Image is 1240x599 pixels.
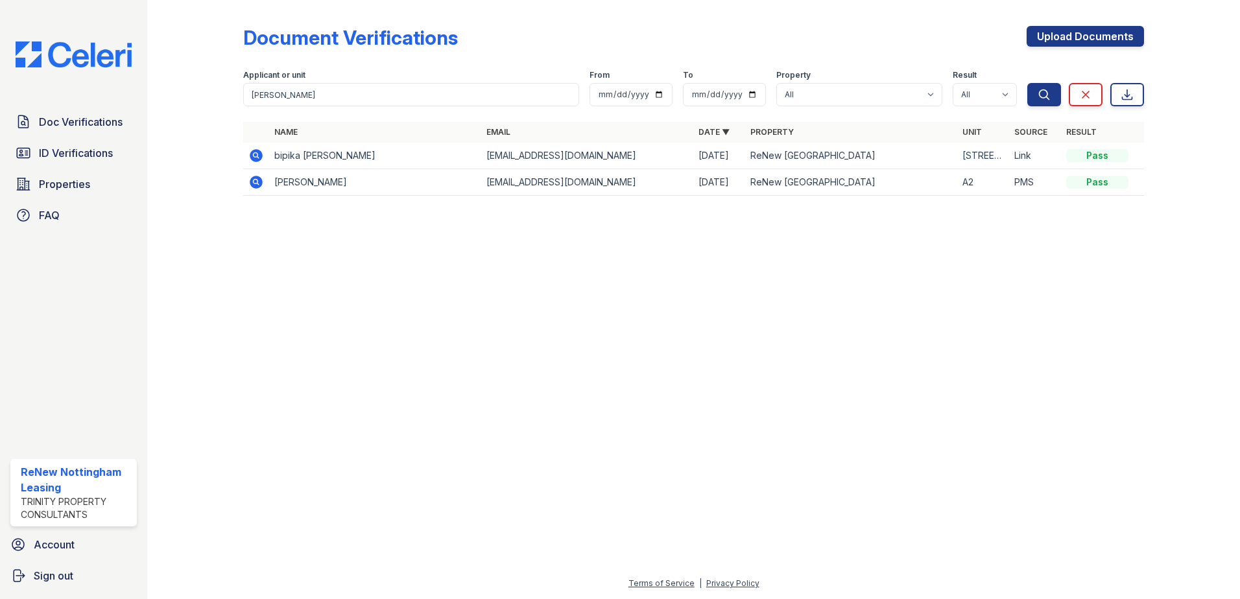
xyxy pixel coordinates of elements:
div: Pass [1066,176,1128,189]
a: Terms of Service [628,578,695,588]
div: ReNew Nottingham Leasing [21,464,132,495]
a: Date ▼ [698,127,730,137]
input: Search by name, email, or unit number [243,83,579,106]
label: Applicant or unit [243,70,305,80]
a: Email [486,127,510,137]
a: Doc Verifications [10,109,137,135]
span: FAQ [39,207,60,223]
img: CE_Logo_Blue-a8612792a0a2168367f1c8372b55b34899dd931a85d93a1a3d3e32e68fde9ad4.png [5,41,142,67]
div: Document Verifications [243,26,458,49]
a: Property [750,127,794,137]
label: To [683,70,693,80]
span: Sign out [34,568,73,583]
td: ReNew [GEOGRAPHIC_DATA] [745,143,957,169]
a: Source [1014,127,1047,137]
td: A2 [957,169,1009,196]
span: Properties [39,176,90,192]
a: FAQ [10,202,137,228]
td: [EMAIL_ADDRESS][DOMAIN_NAME] [481,169,693,196]
a: ID Verifications [10,140,137,166]
a: Unit [962,127,982,137]
a: Properties [10,171,137,197]
td: ReNew [GEOGRAPHIC_DATA] [745,169,957,196]
td: Link [1009,143,1061,169]
td: bipika [PERSON_NAME] [269,143,481,169]
td: PMS [1009,169,1061,196]
label: Result [953,70,977,80]
div: | [699,578,702,588]
a: Name [274,127,298,137]
a: Upload Documents [1027,26,1144,47]
td: [DATE] [693,143,745,169]
a: Sign out [5,563,142,589]
span: ID Verifications [39,145,113,161]
td: [PERSON_NAME] [269,169,481,196]
td: [EMAIL_ADDRESS][DOMAIN_NAME] [481,143,693,169]
td: [DATE] [693,169,745,196]
div: Trinity Property Consultants [21,495,132,521]
label: Property [776,70,811,80]
a: Result [1066,127,1097,137]
span: Account [34,537,75,552]
a: Privacy Policy [706,578,759,588]
a: Account [5,532,142,558]
td: [STREET_ADDRESS] [957,143,1009,169]
div: Pass [1066,149,1128,162]
span: Doc Verifications [39,114,123,130]
label: From [590,70,610,80]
